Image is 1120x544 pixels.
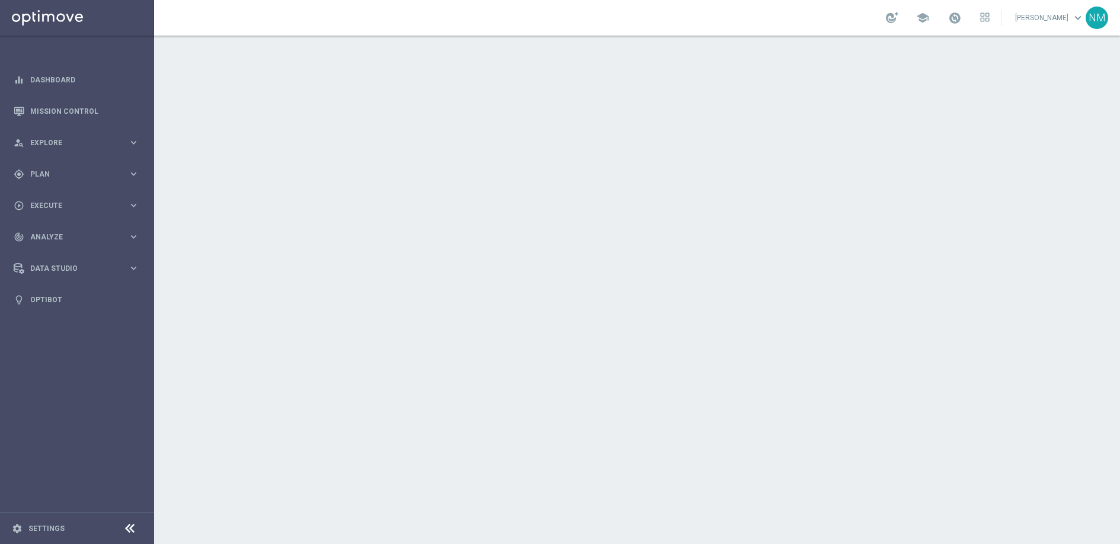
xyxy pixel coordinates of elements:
[13,264,140,273] button: Data Studio keyboard_arrow_right
[13,201,140,210] button: play_circle_outline Execute keyboard_arrow_right
[1071,11,1084,24] span: keyboard_arrow_down
[30,265,128,272] span: Data Studio
[128,231,139,242] i: keyboard_arrow_right
[14,137,128,148] div: Explore
[30,202,128,209] span: Execute
[13,107,140,116] button: Mission Control
[14,284,139,315] div: Optibot
[30,64,139,95] a: Dashboard
[30,95,139,127] a: Mission Control
[1086,7,1108,29] div: NM
[1014,9,1086,27] a: [PERSON_NAME]keyboard_arrow_down
[14,169,128,180] div: Plan
[30,139,128,146] span: Explore
[14,200,24,211] i: play_circle_outline
[14,75,24,85] i: equalizer
[13,138,140,148] button: person_search Explore keyboard_arrow_right
[13,75,140,85] button: equalizer Dashboard
[13,169,140,179] button: gps_fixed Plan keyboard_arrow_right
[14,263,128,274] div: Data Studio
[14,232,24,242] i: track_changes
[30,284,139,315] a: Optibot
[14,169,24,180] i: gps_fixed
[14,64,139,95] div: Dashboard
[30,171,128,178] span: Plan
[14,295,24,305] i: lightbulb
[916,11,929,24] span: school
[14,200,128,211] div: Execute
[14,232,128,242] div: Analyze
[13,232,140,242] button: track_changes Analyze keyboard_arrow_right
[128,168,139,180] i: keyboard_arrow_right
[28,525,65,532] a: Settings
[12,523,23,534] i: settings
[14,95,139,127] div: Mission Control
[30,233,128,241] span: Analyze
[128,263,139,274] i: keyboard_arrow_right
[14,137,24,148] i: person_search
[13,295,140,305] button: lightbulb Optibot
[128,137,139,148] i: keyboard_arrow_right
[128,200,139,211] i: keyboard_arrow_right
